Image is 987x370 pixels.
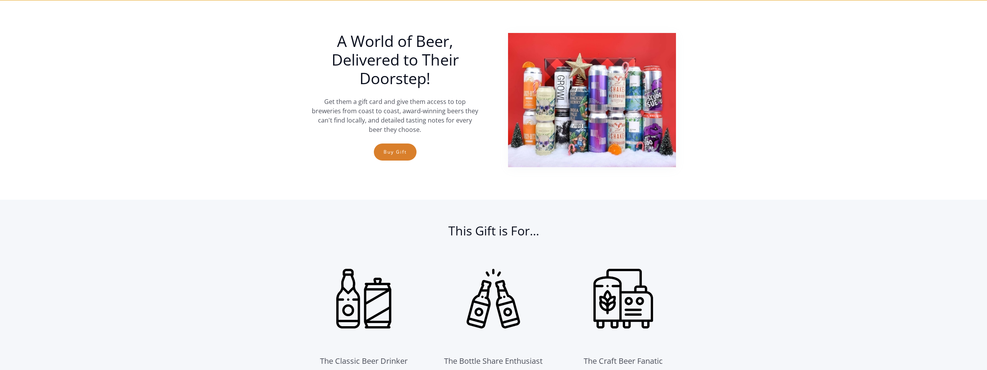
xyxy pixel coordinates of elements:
div: The Craft Beer Fanatic [584,355,663,367]
a: Buy Gift [374,144,417,161]
h1: A World of Beer, Delivered to Their Doorstep! [311,32,479,88]
p: Get them a gift card and give them access to top breweries from coast to coast, award-winning bee... [311,97,479,134]
div: The Classic Beer Drinker [320,355,408,367]
h2: This Gift is For... [311,223,676,246]
div: The Bottle Share Enthusiast [444,355,543,367]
